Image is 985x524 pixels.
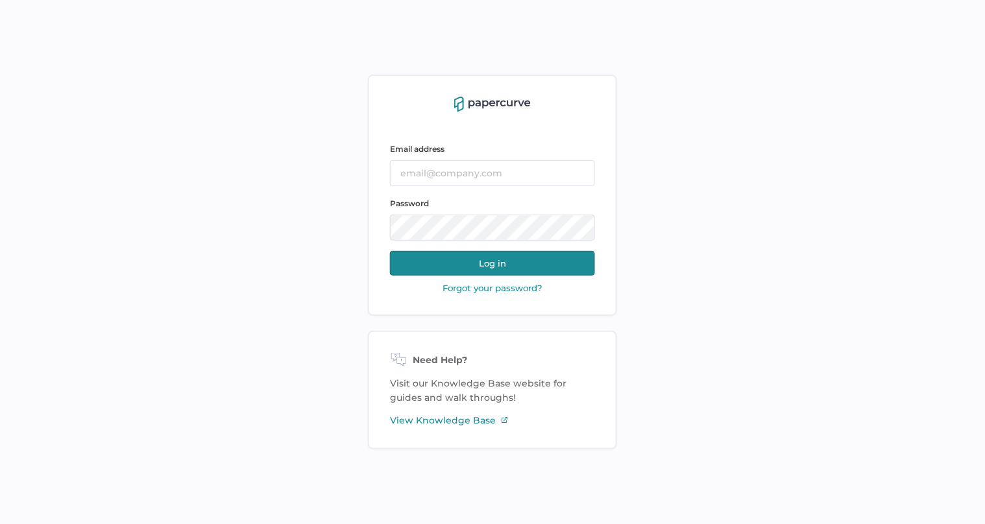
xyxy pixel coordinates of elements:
[390,160,595,186] input: email@company.com
[390,198,429,208] span: Password
[390,413,496,427] span: View Knowledge Base
[501,416,509,424] img: external-link-icon-3.58f4c051.svg
[454,97,531,112] img: papercurve-logo-colour.7244d18c.svg
[390,353,407,368] img: need-help-icon.d526b9f7.svg
[439,282,546,294] button: Forgot your password?
[390,353,595,368] div: Need Help?
[368,331,617,449] div: Visit our Knowledge Base website for guides and walk throughs!
[390,251,595,276] button: Log in
[390,144,444,154] span: Email address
